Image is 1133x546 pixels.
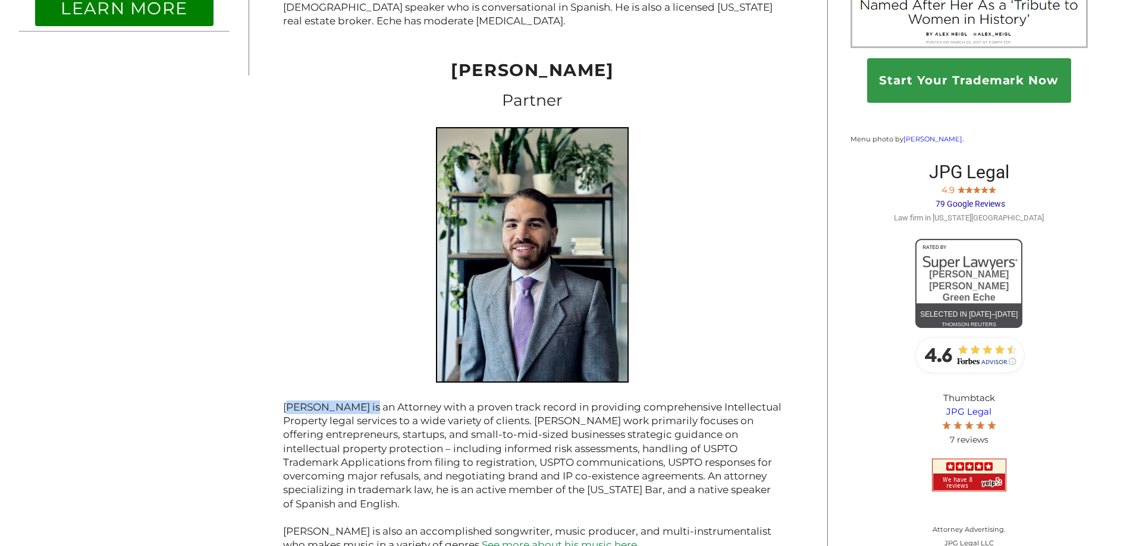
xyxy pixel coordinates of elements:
[988,185,996,193] img: Screen-Shot-2017-10-03-at-11.31.22-PM.jpg
[915,318,1022,332] div: thomson reuters
[987,419,996,429] img: Screen-Shot-2017-10-03-at-11.31.22-PM.jpg
[915,269,1022,303] div: [PERSON_NAME] [PERSON_NAME] Green Eche
[941,184,955,195] span: 4.9
[850,382,1088,456] div: Thumbtack
[915,308,1022,321] div: Selected in [DATE]–[DATE]
[965,185,973,193] img: Screen-Shot-2017-10-03-at-11.31.22-PM.jpg
[502,90,563,110] span: Partner
[936,199,1005,209] span: 79 Google Reviews
[953,419,962,429] img: Screen-Shot-2017-10-03-at-11.31.22-PM.jpg
[867,58,1071,103] a: Start Your Trademark Now
[965,419,974,429] img: Screen-Shot-2017-10-03-at-11.31.22-PM.jpg
[976,419,985,429] img: Screen-Shot-2017-10-03-at-11.31.22-PM.jpg
[981,185,988,193] img: Screen-Shot-2017-10-03-at-11.31.22-PM.jpg
[894,213,1044,222] span: Law firm in [US_STATE][GEOGRAPHIC_DATA]
[915,239,1022,328] a: [PERSON_NAME] [PERSON_NAME]Green EcheSelected in [DATE]–[DATE]thomson reuters
[859,405,1079,418] a: JPG Legal
[903,135,962,143] a: [PERSON_NAME]
[909,331,1028,378] img: Forbes-Advisor-Rating-JPG-Legal.jpg
[932,459,1006,491] img: JPG Legal
[973,185,981,193] img: Screen-Shot-2017-10-03-at-11.31.22-PM.jpg
[950,434,988,445] span: 7 reviews
[436,127,629,383] img: Alejandro Palma photograph.
[850,135,963,143] small: Menu photo by .
[942,419,951,429] img: Screen-Shot-2017-10-03-at-11.31.22-PM.jpg
[929,162,1009,182] span: JPG Legal
[451,59,614,80] span: [PERSON_NAME]
[894,169,1044,223] a: JPG Legal 4.9 79 Google Reviews Law firm in [US_STATE][GEOGRAPHIC_DATA]
[958,185,965,193] img: Screen-Shot-2017-10-03-at-11.31.22-PM.jpg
